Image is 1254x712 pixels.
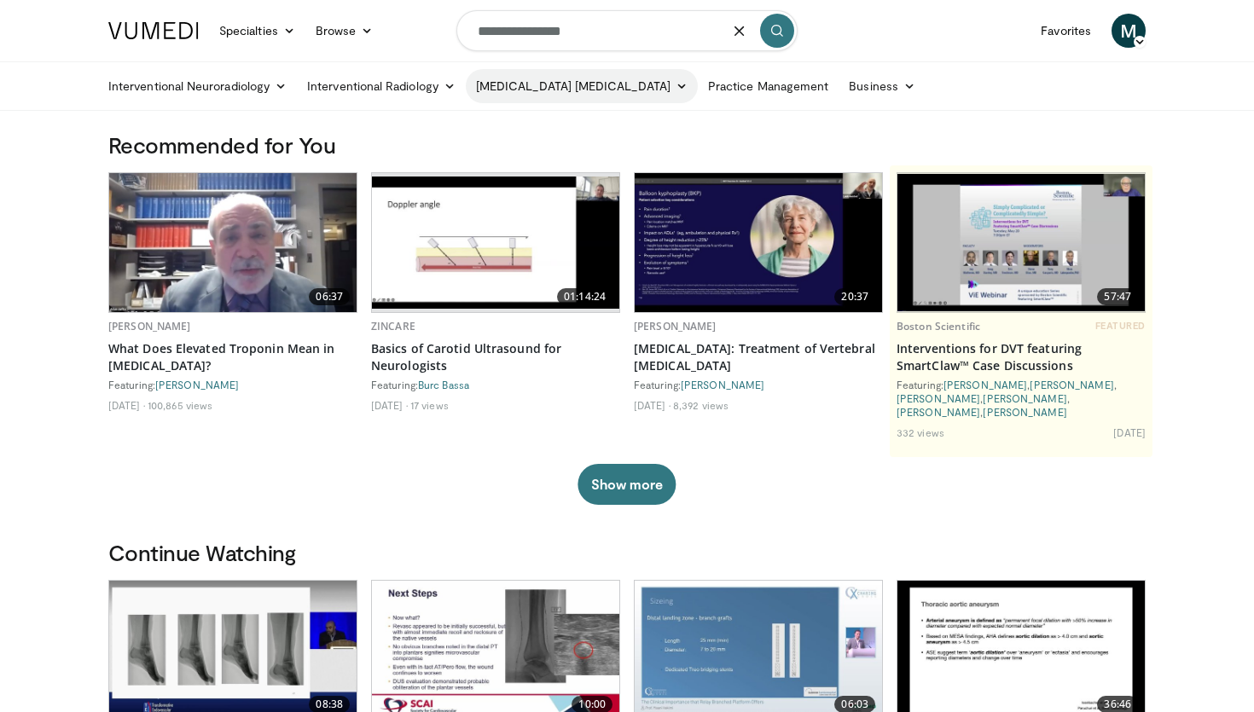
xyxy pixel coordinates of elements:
[297,69,466,103] a: Interventional Radiology
[681,379,764,391] a: [PERSON_NAME]
[108,539,1146,566] h3: Continue Watching
[108,340,357,374] a: What Does Elevated Troponin Mean in [MEDICAL_DATA]?
[155,379,239,391] a: [PERSON_NAME]
[1030,379,1113,391] a: [PERSON_NAME]
[410,398,449,412] li: 17 views
[635,173,882,312] a: 20:37
[897,174,1145,312] img: f80d5c17-e695-4770-8d66-805e03df8342.620x360_q85_upscale.jpg
[634,398,671,412] li: [DATE]
[372,173,619,312] a: 01:14:24
[1112,14,1146,48] a: M
[109,173,357,312] img: 98daf78a-1d22-4ebe-927e-10afe95ffd94.620x360_q85_upscale.jpg
[897,378,1146,419] div: Featuring: , , , , ,
[98,69,297,103] a: Interventional Neuroradiology
[209,14,305,48] a: Specialties
[108,378,357,391] div: Featuring:
[148,398,212,412] li: 100,865 views
[108,398,145,412] li: [DATE]
[418,379,469,391] a: Burc Bassa
[897,392,980,404] a: [PERSON_NAME]
[371,340,620,374] a: Basics of Carotid Ultrasound for Neurologists
[371,319,415,333] a: ZINCARE
[897,319,980,333] a: Boston Scientific
[634,340,883,374] a: [MEDICAL_DATA]: Treatment of Vertebral [MEDICAL_DATA]
[1097,288,1138,305] span: 57:47
[109,173,357,312] a: 06:37
[305,14,384,48] a: Browse
[371,378,620,391] div: Featuring:
[897,173,1145,312] a: 57:47
[634,378,883,391] div: Featuring:
[456,10,798,51] input: Search topics, interventions
[1030,14,1101,48] a: Favorites
[578,464,676,505] button: Show more
[108,319,191,333] a: [PERSON_NAME]
[108,131,1146,159] h3: Recommended for You
[897,425,944,439] li: 332 views
[466,69,698,103] a: [MEDICAL_DATA] [MEDICAL_DATA]
[834,288,875,305] span: 20:37
[557,288,612,305] span: 01:14:24
[372,177,619,309] img: 909f4c92-df9b-4284-a94c-7a406844b75d.620x360_q85_upscale.jpg
[673,398,729,412] li: 8,392 views
[897,340,1146,374] a: Interventions for DVT featuring SmartClaw™ Case Discussions
[635,173,882,312] img: 0cae8376-61df-4d0e-94d1-d9dddb55642e.620x360_q85_upscale.jpg
[371,398,408,412] li: [DATE]
[983,406,1066,418] a: [PERSON_NAME]
[108,22,199,39] img: VuMedi Logo
[897,406,980,418] a: [PERSON_NAME]
[634,319,717,333] a: [PERSON_NAME]
[1113,425,1146,439] li: [DATE]
[309,288,350,305] span: 06:37
[839,69,926,103] a: Business
[983,392,1066,404] a: [PERSON_NAME]
[698,69,839,103] a: Practice Management
[1095,320,1146,332] span: FEATURED
[943,379,1027,391] a: [PERSON_NAME]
